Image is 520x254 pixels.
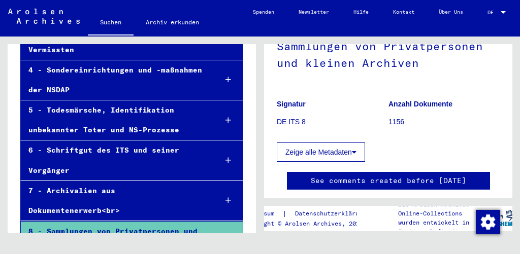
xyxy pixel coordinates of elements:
p: DE ITS 8 [277,117,388,127]
div: 5 - Todesmärsche, Identifikation unbekannter Toter und NS-Prozesse [21,100,209,140]
a: Archiv erkunden [134,10,211,34]
a: Datenschutzerklärung [287,208,378,219]
div: Zustimmung ändern [475,209,500,234]
p: Copyright © Arolsen Archives, 2021 [242,219,378,228]
b: Signatur [277,100,306,108]
p: Die Arolsen Archives Online-Collections [398,200,481,218]
img: Zustimmung ändern [476,210,500,234]
div: 6 - Schriftgut des ITS und seiner Vorgänger [21,140,209,180]
button: Zeige alle Metadaten [277,142,365,162]
a: Suchen [88,10,134,37]
h1: Sammlungen von Privatpersonen und kleinen Archiven [277,23,500,84]
div: | [242,208,378,219]
p: wurden entwickelt in Partnerschaft mit [398,218,481,236]
img: Arolsen_neg.svg [8,9,80,24]
a: See comments created before [DATE] [311,175,466,186]
div: 4 - Sondereinrichtungen und -maßnahmen der NSDAP [21,60,209,100]
b: Anzahl Dokumente [388,100,452,108]
p: 1156 [388,117,500,127]
span: DE [487,10,499,15]
div: 7 - Archivalien aus Dokumentenerwerb<br> [21,181,209,221]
